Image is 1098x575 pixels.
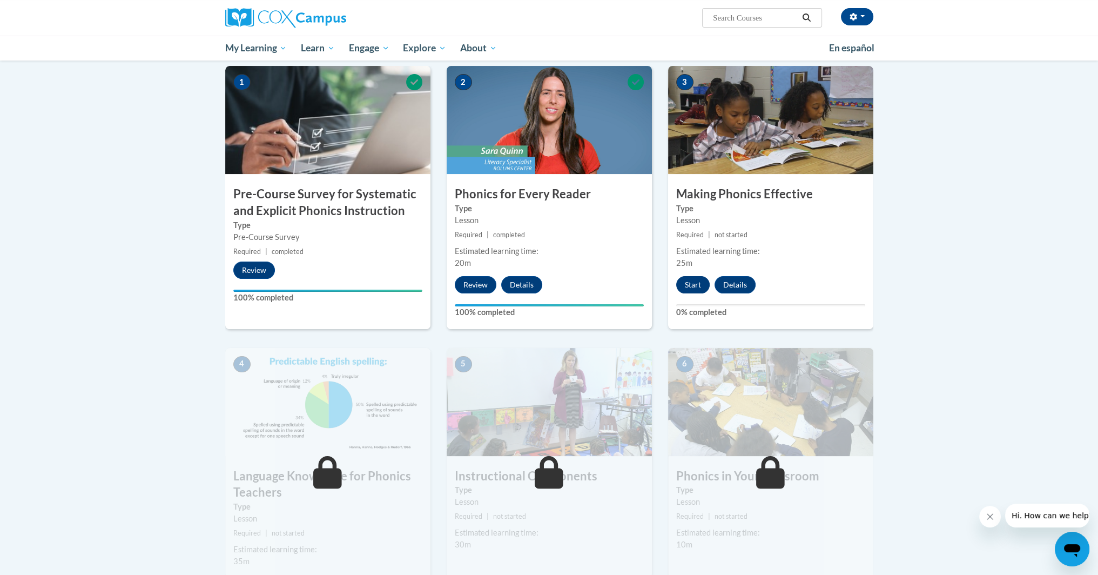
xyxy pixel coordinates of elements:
span: Required [455,512,482,520]
span: Required [676,231,704,239]
input: Search Courses [712,11,798,24]
span: 25m [676,258,692,268]
span: Required [233,248,261,256]
a: About [453,36,504,61]
span: not started [715,231,747,239]
label: 0% completed [676,306,865,318]
img: Course Image [225,348,430,456]
div: Estimated learning time: [455,245,644,257]
img: Course Image [668,348,873,456]
h3: Instructional Components [447,468,652,485]
span: completed [493,231,525,239]
div: Your progress [233,290,422,292]
a: Cox Campus [225,8,430,28]
img: Course Image [447,66,652,174]
span: | [708,231,710,239]
div: Lesson [455,496,644,508]
span: 4 [233,356,251,372]
span: 10m [676,540,692,549]
label: Type [233,219,422,231]
span: 30m [455,540,471,549]
img: Cox Campus [225,8,346,28]
button: Start [676,276,710,293]
span: 5 [455,356,472,372]
label: 100% completed [233,292,422,304]
span: 35m [233,557,250,566]
div: Main menu [209,36,890,61]
iframe: Button to launch messaging window [1055,532,1089,566]
button: Review [233,262,275,279]
div: Lesson [233,513,422,525]
a: My Learning [218,36,294,61]
a: Engage [342,36,396,61]
button: Details [501,276,542,293]
label: 100% completed [455,306,644,318]
img: Course Image [225,66,430,174]
span: 1 [233,74,251,90]
label: Type [676,203,865,215]
span: not started [493,512,526,520]
span: completed [272,248,304,256]
img: Course Image [447,348,652,456]
a: Learn [294,36,342,61]
div: Lesson [676,496,865,508]
span: | [487,512,489,520]
div: Estimated learning time: [455,527,644,539]
div: Estimated learning time: [676,245,865,257]
div: Pre-Course Survey [233,231,422,243]
span: Required [233,529,261,537]
span: 2 [455,74,472,90]
a: Explore [396,36,453,61]
img: Course Image [668,66,873,174]
div: Lesson [455,215,644,226]
iframe: Message from company [1005,504,1089,527]
span: not started [272,529,305,537]
label: Type [233,501,422,513]
label: Type [455,203,644,215]
span: | [708,512,710,520]
button: Details [715,276,756,293]
h3: Language Knowledge for Phonics Teachers [225,468,430,502]
h3: Making Phonics Effective [668,186,873,203]
span: My Learning [225,42,287,55]
button: Search [798,11,814,24]
a: En español [822,37,881,59]
span: 3 [676,74,693,90]
span: not started [715,512,747,520]
span: 20m [455,258,471,268]
button: Review [455,276,496,293]
div: Estimated learning time: [233,544,422,556]
span: | [265,529,267,537]
span: Required [676,512,704,520]
div: Lesson [676,215,865,226]
span: | [487,231,489,239]
span: Required [455,231,482,239]
span: | [265,248,267,256]
div: Estimated learning time: [676,527,865,539]
label: Type [676,484,865,496]
h3: Phonics in Your Classroom [668,468,873,485]
span: Engage [349,42,389,55]
iframe: Close message [979,506,1001,527]
h3: Pre-Course Survey for Systematic and Explicit Phonics Instruction [225,186,430,219]
button: Account Settings [841,8,873,25]
span: En español [829,42,874,54]
span: 6 [676,356,693,372]
span: About [460,42,497,55]
span: Learn [301,42,335,55]
label: Type [455,484,644,496]
span: Hi. How can we help? [6,8,87,16]
div: Your progress [455,304,644,306]
span: Explore [403,42,446,55]
h3: Phonics for Every Reader [447,186,652,203]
